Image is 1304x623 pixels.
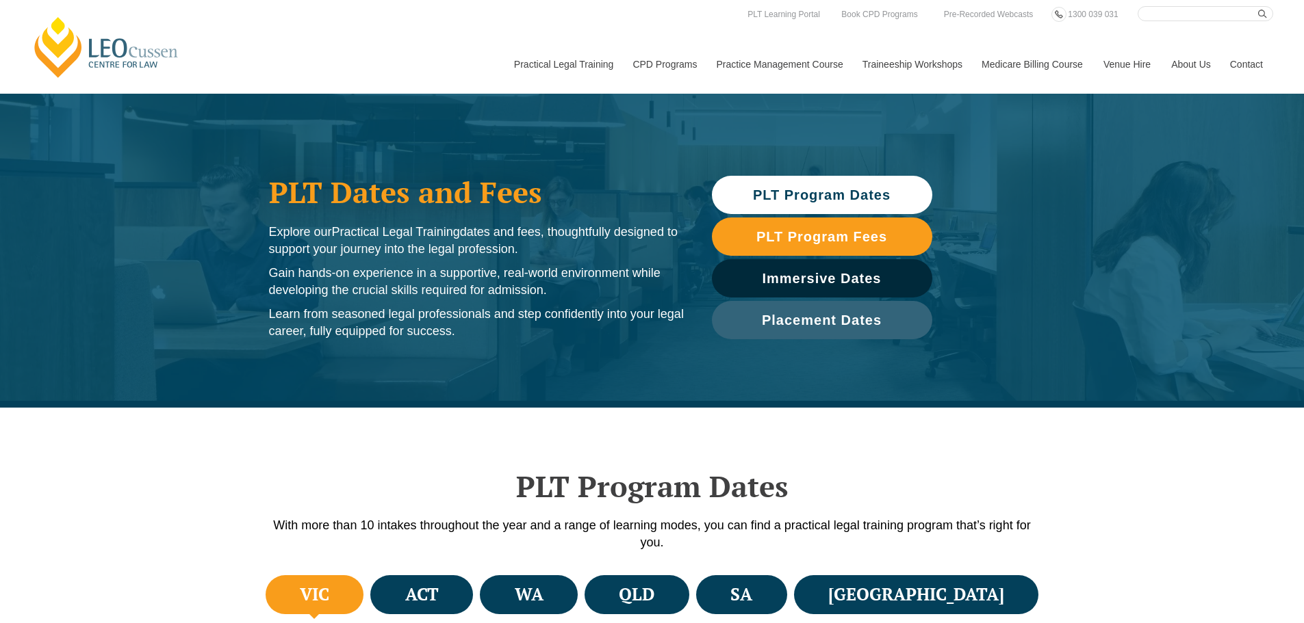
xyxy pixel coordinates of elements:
p: Gain hands-on experience in a supportive, real-world environment while developing the crucial ski... [269,265,685,299]
iframe: LiveChat chat widget [1212,531,1270,589]
a: [PERSON_NAME] Centre for Law [31,15,182,79]
a: Book CPD Programs [838,7,921,22]
a: PLT Program Dates [712,176,932,214]
h4: ACT [405,583,439,606]
a: Practice Management Course [706,35,852,94]
p: Learn from seasoned legal professionals and step confidently into your legal career, fully equipp... [269,306,685,340]
a: PLT Program Fees [712,217,932,256]
span: PLT Program Dates [753,188,891,202]
a: Venue Hire [1093,35,1161,94]
p: With more than 10 intakes throughout the year and a range of learning modes, you can find a pract... [262,517,1043,551]
a: Pre-Recorded Webcasts [941,7,1037,22]
a: CPD Programs [622,35,706,94]
span: 1300 039 031 [1068,10,1118,19]
h2: PLT Program Dates [262,469,1043,503]
a: Placement Dates [712,301,932,339]
a: Medicare Billing Course [971,35,1093,94]
a: Immersive Dates [712,259,932,297]
a: 1300 039 031 [1064,7,1121,22]
p: Explore our dates and fees, thoughtfully designed to support your journey into the legal profession. [269,224,685,258]
span: Immersive Dates [763,271,882,285]
span: Practical Legal Training [332,225,460,239]
h1: PLT Dates and Fees [269,175,685,209]
h4: SA [730,583,752,606]
a: Traineeship Workshops [852,35,971,94]
span: Placement Dates [762,313,882,327]
h4: QLD [619,583,654,606]
h4: VIC [300,583,329,606]
a: About Us [1161,35,1220,94]
a: Contact [1220,35,1273,94]
a: PLT Learning Portal [744,7,823,22]
h4: [GEOGRAPHIC_DATA] [828,583,1004,606]
span: PLT Program Fees [756,230,887,243]
a: Practical Legal Training [504,35,623,94]
h4: WA [515,583,544,606]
